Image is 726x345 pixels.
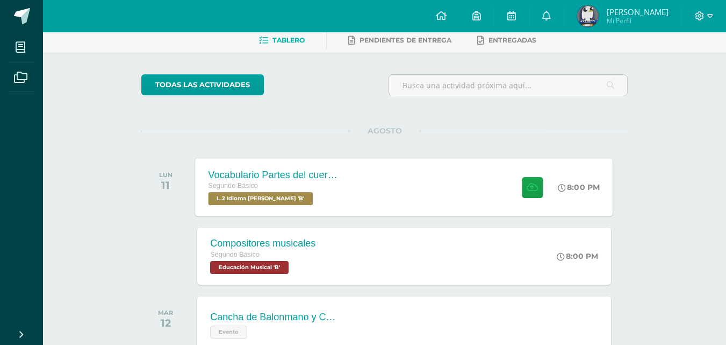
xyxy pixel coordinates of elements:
div: 11 [159,179,172,192]
div: LUN [159,171,172,179]
span: Segundo Básico [209,182,258,189]
div: Vocabulario Partes del cuerpo [209,169,339,180]
span: Tablero [272,36,305,44]
div: Compositores musicales [210,238,315,249]
div: MAR [158,309,173,316]
div: Cancha de Balonmano y Contenido [210,312,339,323]
span: [PERSON_NAME] [607,6,669,17]
span: L.2 Idioma Maya Kaqchikel 'B' [209,192,313,205]
div: 8:00 PM [557,251,598,261]
a: Tablero [259,32,305,49]
img: 4f25c287ea62b23c3801fb3e955ce773.png [577,5,599,27]
a: todas las Actividades [141,74,264,95]
input: Busca una actividad próxima aquí... [389,75,627,96]
div: 8:00 PM [558,182,600,192]
div: 12 [158,316,173,329]
span: Pendientes de entrega [360,36,451,44]
span: Evento [210,326,247,339]
span: Segundo Básico [210,251,260,258]
a: Pendientes de entrega [348,32,451,49]
span: Mi Perfil [607,16,669,25]
span: AGOSTO [350,126,419,136]
span: Entregadas [488,36,536,44]
span: Educación Musical 'B' [210,261,289,274]
a: Entregadas [477,32,536,49]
